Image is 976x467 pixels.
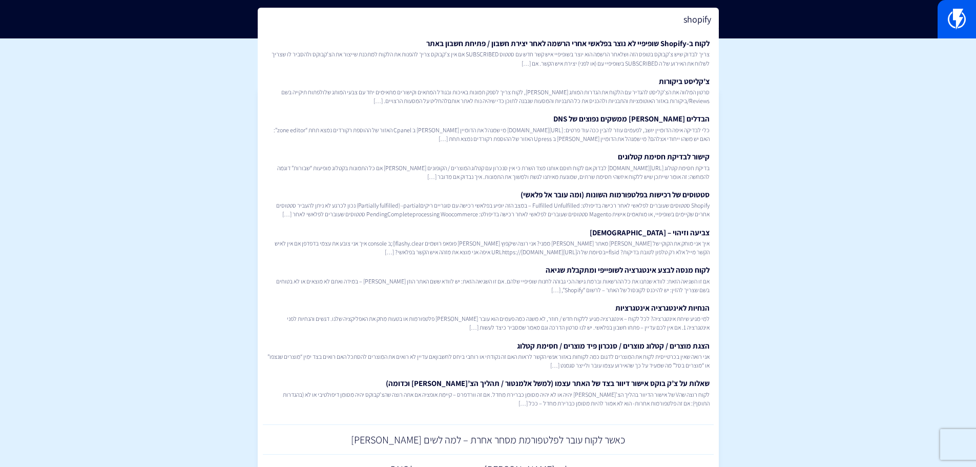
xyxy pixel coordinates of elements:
[263,72,714,110] a: צ’קליסט ביקורותסרטון המלווה את הצ’קליסט להגדיר עם הלקוח את הגדרות המותג [PERSON_NAME], לקוח צריך ...
[267,239,710,256] span: איך אני מוחק את הקוקי של [PERSON_NAME] מאתר [PERSON_NAME] ממני? אני רוצה שיקפוץ [PERSON_NAME] פופ...
[267,164,710,181] span: בדיקת חסימת קטלוג [URL][DOMAIN_NAME] לבדוק אם לקוח חוסם אותנו מצד השרת כי אין סנכרון עם קטלוג המו...
[263,425,714,455] a: כאשר לקוח עובר לפלטפורמת מסחר אחרת – למה לשים [PERSON_NAME]
[267,50,710,67] span: צריך לבדוק שיש צ’קבוקס בטופס הזה ושלאחר הרשמה הוא יוצר בשופיפיי איש קשר חדש עם סטטוס SUBSCRIBED א...
[267,126,710,143] span: כלי לבדיקה איפה הדומיין יושב, לפעמים עוזר להבין ככה עוד פרטים: [URL][DOMAIN_NAME] מי שמנהל את הדו...
[263,260,714,298] a: לקוח מנסה לבצע אינטגרציה לשופייפי ומתקבלת שגיאהאם זו השגיאה הזאת: לוודא שנתנו את כל ההרשאות וברמת...
[263,374,714,412] a: שאלות על צ’ק בוקס אישור דיוור בצד של האתר עצמו (למשל אלמנטור / תהליך הצ’[PERSON_NAME] וכדומה)לקוח...
[263,147,714,185] a: קישור לבדיקת חסימת קטלוגיםבדיקת חסימת קטלוג [URL][DOMAIN_NAME] לבדוק אם לקוח חוסם אותנו מצד השרת ...
[267,201,710,218] span: Shopify סטטוסים שעוברים לפלאשי לאחר רכישה בדיפולט: Fulfilled Unfulfilled – במצב הזה יופיע בפלאשי ...
[263,185,714,223] a: סטטוסים של רכישות בפלטפורמות השונות (ומה עובר אל פלאשי)Shopify סטטוסים שעוברים לפלאשי לאחר רכישה ...
[263,336,714,374] a: הצגת מוצרים / קטלוג מוצרים / סנכרון פיד מוצרים / חסימת קטלוגאני רואה שאין בכרטייסית לקוח את המוצר...
[267,277,710,294] span: אם זו השגיאה הזאת: לוודא שנתנו את כל ההרשאות וברמת גישה הכי גבוהה לחנות שופיפיי שלהם. אם זו השגיא...
[263,298,714,336] a: הנחיות לאינטגרציה אינטגרציותלמי מגיע שיחת אינטגרציה? לכל לקוח – אינטגרציה מגיע ללקוח חדש / חוזר, ...
[267,314,710,332] span: למי מגיע שיחת אינטגרציה? לכל לקוח – אינטגרציה מגיע ללקוח חדש / חוזר, לא משנה כמה פעמים הוא עובר [...
[258,8,719,31] input: חיפוש מהיר...
[263,34,714,72] a: לקוח ב-Shopify שופיפיי לא נוצר בפלאשי אחרי הרשמה לאחר יצירת חשבון / פתיחת חשבון באתרצריך לבדוק שי...
[263,223,714,261] a: צביעה וזיהוי – [DEMOGRAPHIC_DATA]איך אני מוחק את הקוקי של [PERSON_NAME] מאתר [PERSON_NAME] ממני? ...
[267,390,710,408] span: לקוח רוצה שהV של אישור הדיוור בהליך הצ’[PERSON_NAME] יהיה או לא יהיה מסומן כברירת מחדל. אם זה וור...
[267,352,710,370] span: אני רואה שאין בכרטייסית לקוח את המוצרים לדגום כמה לקוחות באזור אנשי הקשר לראות האם זה נקודתי או ר...
[263,109,714,147] a: הבדלים [PERSON_NAME] ממשקים נפוצים של DNSכלי לבדיקה איפה הדומיין יושב, לפעמים עוזר להבין ככה עוד ...
[267,88,710,105] span: סרטון המלווה את הצ’קליסט להגדיר עם הלקוח את הגדרות המותג [PERSON_NAME], לקוח צריך לספק תמונות באי...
